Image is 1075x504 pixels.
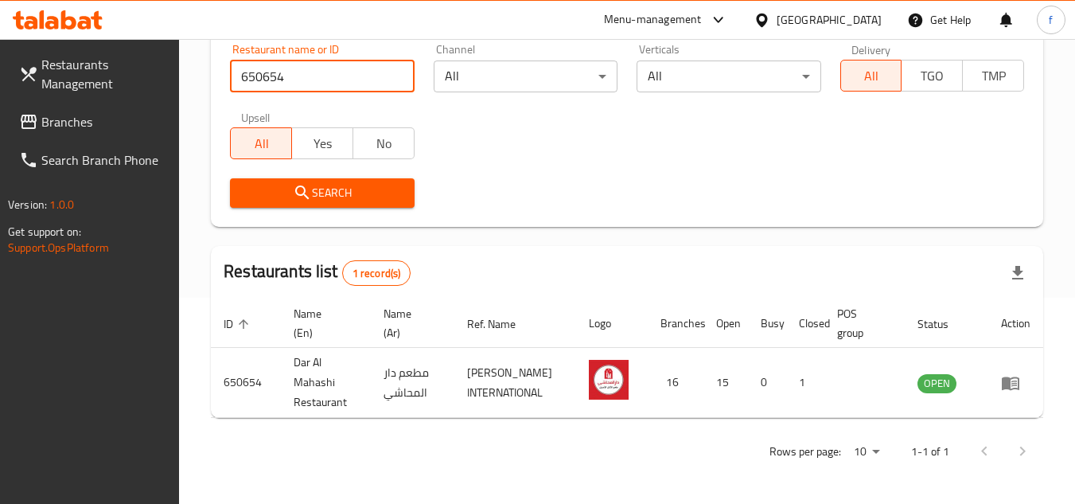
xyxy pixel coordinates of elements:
[917,315,969,334] span: Status
[371,348,454,418] td: مطعم دار المحاشي
[243,183,401,203] span: Search
[211,348,281,418] td: 650654
[589,360,629,400] img: Dar Al Mahashi Restaurant
[769,442,841,462] p: Rows per page:
[41,150,167,170] span: Search Branch Phone
[703,299,748,348] th: Open
[49,194,74,215] span: 1.0.0
[41,112,167,131] span: Branches
[917,374,956,393] div: OPEN
[343,266,411,281] span: 1 record(s)
[6,141,180,179] a: Search Branch Phone
[748,299,786,348] th: Busy
[41,55,167,93] span: Restaurants Management
[298,132,347,155] span: Yes
[637,61,820,92] div: All
[901,60,963,92] button: TGO
[454,348,576,418] td: [PERSON_NAME] INTERNATIONAL
[748,348,786,418] td: 0
[851,44,891,55] label: Delivery
[847,64,896,88] span: All
[648,299,703,348] th: Branches
[8,221,81,242] span: Get support on:
[786,299,824,348] th: Closed
[224,260,411,286] h2: Restaurants list
[8,237,109,258] a: Support.OpsPlatform
[291,127,353,159] button: Yes
[703,348,748,418] td: 15
[911,442,949,462] p: 1-1 of 1
[352,127,415,159] button: No
[230,61,414,92] input: Search for restaurant name or ID..
[837,304,886,342] span: POS group
[1001,373,1030,393] div: Menu
[6,45,180,103] a: Restaurants Management
[908,64,956,88] span: TGO
[988,299,1043,348] th: Action
[648,348,703,418] td: 16
[847,440,886,464] div: Rows per page:
[999,254,1037,292] div: Export file
[230,127,292,159] button: All
[294,304,352,342] span: Name (En)
[840,60,902,92] button: All
[342,260,411,286] div: Total records count
[281,348,371,418] td: Dar Al Mahashi Restaurant
[384,304,435,342] span: Name (Ar)
[467,315,536,334] span: Ref. Name
[6,103,180,141] a: Branches
[434,61,617,92] div: All
[786,348,824,418] td: 1
[576,299,648,348] th: Logo
[1049,11,1053,29] span: f
[962,60,1024,92] button: TMP
[8,194,47,215] span: Version:
[224,315,254,334] span: ID
[241,111,271,123] label: Upsell
[969,64,1018,88] span: TMP
[360,132,408,155] span: No
[230,178,414,208] button: Search
[777,11,882,29] div: [GEOGRAPHIC_DATA]
[237,132,286,155] span: All
[211,299,1043,418] table: enhanced table
[604,10,702,29] div: Menu-management
[917,374,956,393] span: OPEN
